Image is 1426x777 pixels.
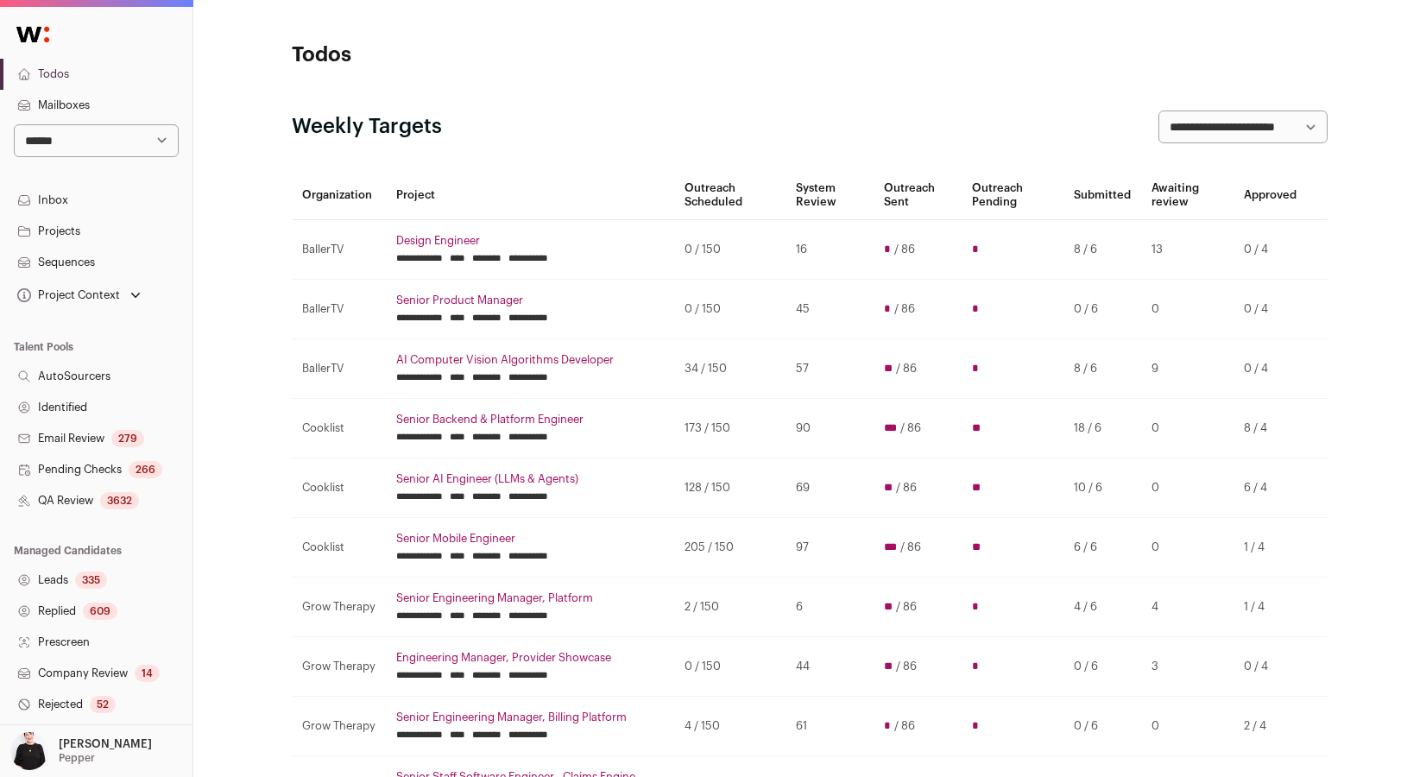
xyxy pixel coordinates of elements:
[1234,458,1307,518] td: 6 / 4
[786,280,873,339] td: 45
[674,399,786,458] td: 173 / 150
[786,171,873,220] th: System Review
[962,171,1063,220] th: Outreach Pending
[1063,339,1141,399] td: 8 / 6
[135,665,160,682] div: 14
[83,603,117,620] div: 609
[396,413,664,426] a: Senior Backend & Platform Engineer
[1063,578,1141,637] td: 4 / 6
[1234,518,1307,578] td: 1 / 4
[396,472,664,486] a: Senior AI Engineer (LLMs & Agents)
[292,339,386,399] td: BallerTV
[1063,697,1141,756] td: 0 / 6
[1063,399,1141,458] td: 18 / 6
[674,458,786,518] td: 128 / 150
[1141,280,1234,339] td: 0
[1063,637,1141,697] td: 0 / 6
[1141,220,1234,280] td: 13
[1141,171,1234,220] th: Awaiting review
[396,711,664,724] a: Senior Engineering Manager, Billing Platform
[786,697,873,756] td: 61
[786,578,873,637] td: 6
[896,660,917,673] span: / 86
[896,362,917,376] span: / 86
[292,220,386,280] td: BallerTV
[1141,399,1234,458] td: 0
[90,696,116,713] div: 52
[674,578,786,637] td: 2 / 150
[14,288,120,302] div: Project Context
[1234,220,1307,280] td: 0 / 4
[1141,339,1234,399] td: 9
[396,651,664,665] a: Engineering Manager, Provider Showcase
[1063,280,1141,339] td: 0 / 6
[396,353,664,367] a: AI Computer Vision Algorithms Developer
[386,171,674,220] th: Project
[674,339,786,399] td: 34 / 150
[786,399,873,458] td: 90
[1234,578,1307,637] td: 1 / 4
[292,697,386,756] td: Grow Therapy
[292,458,386,518] td: Cooklist
[292,171,386,220] th: Organization
[1234,171,1307,220] th: Approved
[874,171,962,220] th: Outreach Sent
[75,572,107,589] div: 335
[894,243,915,256] span: / 86
[292,578,386,637] td: Grow Therapy
[1234,399,1307,458] td: 8 / 4
[1234,637,1307,697] td: 0 / 4
[786,518,873,578] td: 97
[674,171,786,220] th: Outreach Scheduled
[129,461,162,478] div: 266
[896,481,917,495] span: / 86
[292,113,442,141] h2: Weekly Targets
[59,751,95,765] p: Pepper
[396,532,664,546] a: Senior Mobile Engineer
[7,732,155,770] button: Open dropdown
[786,339,873,399] td: 57
[292,41,637,69] h1: Todos
[396,234,664,248] a: Design Engineer
[896,600,917,614] span: / 86
[14,283,144,307] button: Open dropdown
[674,697,786,756] td: 4 / 150
[1063,458,1141,518] td: 10 / 6
[674,280,786,339] td: 0 / 150
[7,17,59,52] img: Wellfound
[100,492,139,509] div: 3632
[1141,458,1234,518] td: 0
[10,732,48,770] img: 9240684-medium_jpg
[1063,171,1141,220] th: Submitted
[396,294,664,307] a: Senior Product Manager
[396,591,664,605] a: Senior Engineering Manager, Platform
[786,220,873,280] td: 16
[292,518,386,578] td: Cooklist
[1234,280,1307,339] td: 0 / 4
[786,637,873,697] td: 44
[1063,220,1141,280] td: 8 / 6
[1063,518,1141,578] td: 6 / 6
[59,737,152,751] p: [PERSON_NAME]
[900,421,921,435] span: / 86
[894,719,915,733] span: / 86
[292,399,386,458] td: Cooklist
[1234,339,1307,399] td: 0 / 4
[1141,637,1234,697] td: 3
[1141,518,1234,578] td: 0
[292,280,386,339] td: BallerTV
[894,302,915,316] span: / 86
[292,637,386,697] td: Grow Therapy
[111,430,144,447] div: 279
[1141,578,1234,637] td: 4
[1141,697,1234,756] td: 0
[674,220,786,280] td: 0 / 150
[674,637,786,697] td: 0 / 150
[674,518,786,578] td: 205 / 150
[900,540,921,554] span: / 86
[1234,697,1307,756] td: 2 / 4
[786,458,873,518] td: 69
